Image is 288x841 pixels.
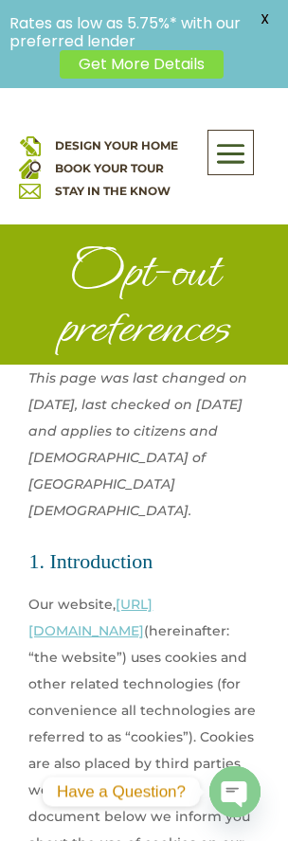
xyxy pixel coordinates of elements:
[60,50,224,78] a: Get More Details
[55,138,178,152] a: DESIGN YOUR HOME
[28,369,247,519] i: This page was last changed on [DATE], last checked on [DATE] and applies to citizens and [DEMOGRA...
[55,184,171,198] a: STAY IN THE KNOW
[250,5,279,33] span: X
[9,14,255,50] p: Rates as low as 5.75%* with our preferred lender
[55,161,164,175] a: BOOK YOUR TOUR
[19,157,41,179] img: book your home tour
[19,134,41,156] img: design your home
[28,243,259,365] h1: Opt-out preferences
[28,551,259,582] h2: 1. Introduction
